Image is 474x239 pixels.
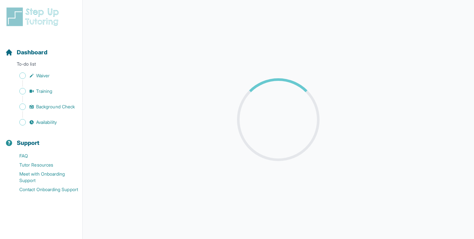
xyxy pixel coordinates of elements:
img: logo [5,6,63,27]
span: Background Check [36,103,75,110]
a: Meet with Onboarding Support [5,169,82,185]
a: Dashboard [5,48,47,57]
a: Background Check [5,102,82,111]
span: Training [36,88,53,94]
p: To-do list [3,61,80,70]
a: Contact Onboarding Support [5,185,82,194]
a: FAQ [5,151,82,160]
span: Support [17,138,40,147]
span: Waiver [36,72,50,79]
span: Availability [36,119,57,125]
a: Availability [5,118,82,127]
button: Support [3,128,80,150]
button: Dashboard [3,38,80,60]
a: Training [5,87,82,96]
span: Dashboard [17,48,47,57]
a: Waiver [5,71,82,80]
a: Tutor Resources [5,160,82,169]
